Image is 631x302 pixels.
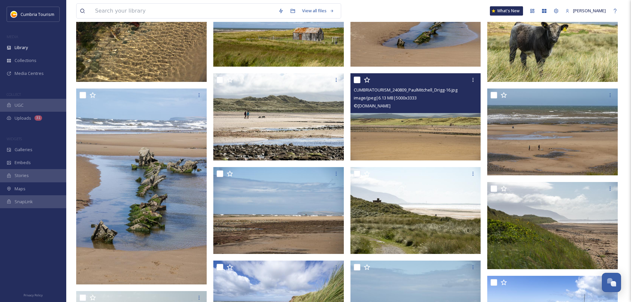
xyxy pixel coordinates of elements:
[213,167,344,254] img: CUMBRIATOURISM_240809_PaulMitchell_Drigg-9.jpg
[350,73,481,160] img: CUMBRIATOURISM_240809_PaulMitchell_Drigg-16.jpg
[15,159,31,166] span: Embeds
[487,89,618,176] img: CUMBRIATOURISM_240809_PaulMitchell_Drigg-3.jpg
[350,167,481,254] img: CUMBRIATOURISM_240809_PaulMitchell_Drigg-30.jpg
[21,11,54,17] span: Cumbria Tourism
[7,92,21,97] span: COLLECT
[15,115,31,121] span: Uploads
[7,34,18,39] span: MEDIA
[354,95,417,101] span: image/jpeg | 6.13 MB | 5000 x 3333
[213,73,344,160] img: CUMBRIATOURISM_240809_PaulMitchell_Drigg-13.jpg
[354,103,391,109] span: © [DOMAIN_NAME]
[15,57,36,64] span: Collections
[15,70,44,77] span: Media Centres
[76,89,207,284] img: CUMBRIATOURISM_240809_PaulMitchell_Drigg-23.jpg
[299,4,338,17] a: View all files
[487,182,618,269] img: CUMBRIATOURISM_240809_PaulMitchell_Drigg-5.jpg
[92,4,275,18] input: Search your library
[573,8,606,14] span: [PERSON_NAME]
[15,147,32,153] span: Galleries
[24,291,43,299] a: Privacy Policy
[490,6,523,16] a: What's New
[354,87,457,93] span: CUMBRIATOURISM_240809_PaulMitchell_Drigg-16.jpg
[602,273,621,292] button: Open Chat
[15,102,24,108] span: UGC
[7,136,22,141] span: WIDGETS
[562,4,609,17] a: [PERSON_NAME]
[15,44,28,51] span: Library
[15,172,29,179] span: Stories
[15,199,33,205] span: SnapLink
[11,11,17,18] img: images.jpg
[24,293,43,297] span: Privacy Policy
[34,115,42,121] div: 31
[15,186,26,192] span: Maps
